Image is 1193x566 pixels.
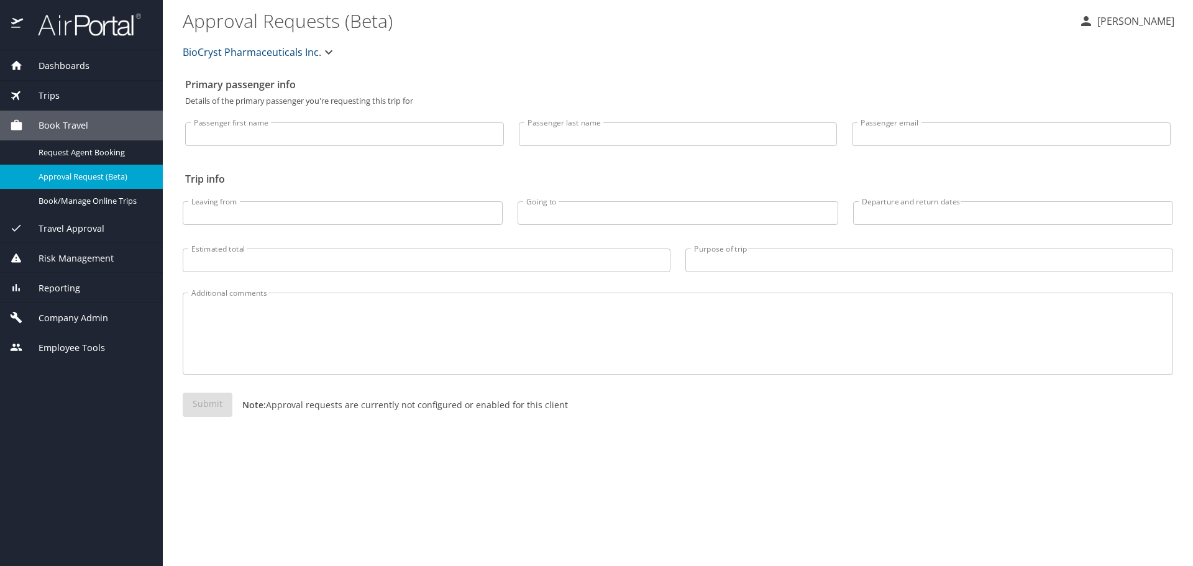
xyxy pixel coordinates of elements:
[23,119,88,132] span: Book Travel
[23,89,60,103] span: Trips
[183,43,321,61] span: BioCryst Pharmaceuticals Inc.
[39,147,148,158] span: Request Agent Booking
[185,97,1171,105] p: Details of the primary passenger you're requesting this trip for
[23,222,104,235] span: Travel Approval
[1074,10,1179,32] button: [PERSON_NAME]
[185,169,1171,189] h2: Trip info
[39,195,148,207] span: Book/Manage Online Trips
[183,1,1069,40] h1: Approval Requests (Beta)
[1094,14,1174,29] p: [PERSON_NAME]
[242,399,266,411] strong: Note:
[39,171,148,183] span: Approval Request (Beta)
[178,40,341,65] button: BioCryst Pharmaceuticals Inc.
[23,281,80,295] span: Reporting
[23,311,108,325] span: Company Admin
[185,75,1171,94] h2: Primary passenger info
[23,341,105,355] span: Employee Tools
[23,252,114,265] span: Risk Management
[232,398,568,411] p: Approval requests are currently not configured or enabled for this client
[11,12,24,37] img: icon-airportal.png
[24,12,141,37] img: airportal-logo.png
[23,59,89,73] span: Dashboards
